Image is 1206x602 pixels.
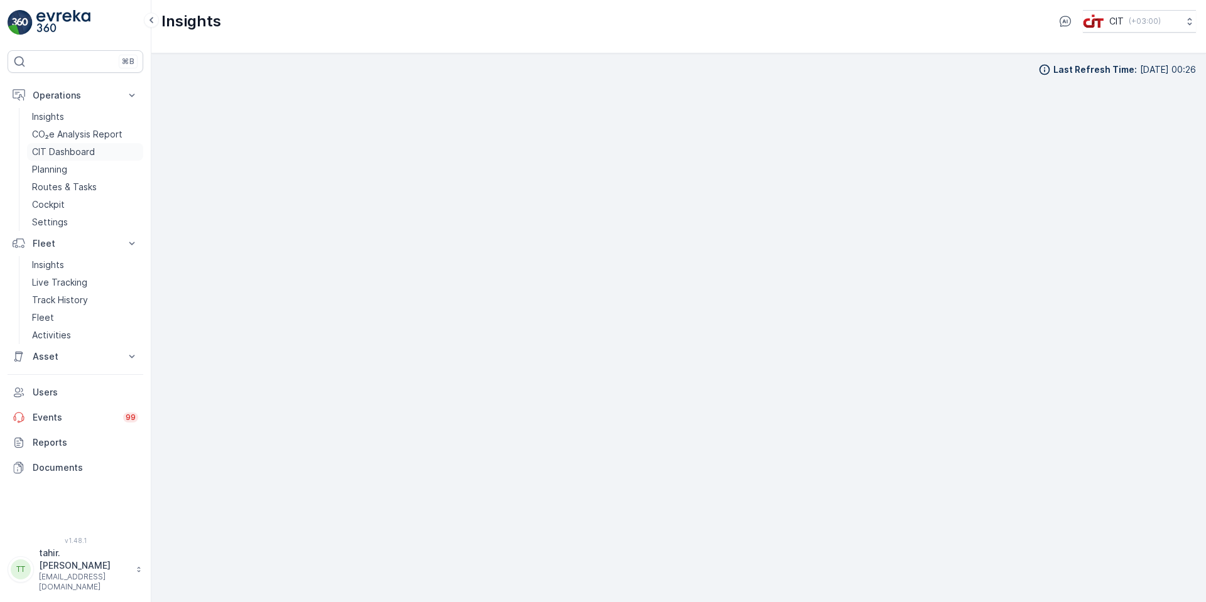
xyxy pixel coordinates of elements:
[27,161,143,178] a: Planning
[122,56,134,67] p: ⌘B
[27,291,143,309] a: Track History
[8,344,143,369] button: Asset
[32,294,88,306] p: Track History
[32,128,122,141] p: CO₂e Analysis Report
[27,108,143,126] a: Insights
[32,110,64,123] p: Insights
[1083,10,1196,33] button: CIT(+03:00)
[1129,16,1161,26] p: ( +03:00 )
[161,11,221,31] p: Insights
[32,216,68,228] p: Settings
[27,326,143,344] a: Activities
[8,10,33,35] img: logo
[8,547,143,592] button: TTtahir.[PERSON_NAME][EMAIL_ADDRESS][DOMAIN_NAME]
[27,309,143,326] a: Fleet
[8,405,143,430] a: Events99
[32,163,67,176] p: Planning
[8,537,143,544] span: v 1.48.1
[1140,63,1196,76] p: [DATE] 00:26
[32,181,97,193] p: Routes & Tasks
[33,411,116,424] p: Events
[1053,63,1137,76] p: Last Refresh Time :
[32,311,54,324] p: Fleet
[27,274,143,291] a: Live Tracking
[32,276,87,289] p: Live Tracking
[126,412,136,422] p: 99
[8,430,143,455] a: Reports
[11,559,31,579] div: TT
[8,231,143,256] button: Fleet
[33,386,138,399] p: Users
[27,196,143,213] a: Cockpit
[27,178,143,196] a: Routes & Tasks
[8,83,143,108] button: Operations
[27,213,143,231] a: Settings
[27,143,143,161] a: CIT Dashboard
[33,350,118,363] p: Asset
[33,436,138,449] p: Reports
[1109,15,1124,28] p: CIT
[33,89,118,102] p: Operations
[1083,14,1104,28] img: cit-logo_pOk6rL0.png
[32,146,95,158] p: CIT Dashboard
[27,126,143,143] a: CO₂e Analysis Report
[27,256,143,274] a: Insights
[32,198,65,211] p: Cockpit
[32,259,64,271] p: Insights
[33,461,138,474] p: Documents
[8,455,143,480] a: Documents
[39,572,129,592] p: [EMAIL_ADDRESS][DOMAIN_NAME]
[8,380,143,405] a: Users
[36,10,90,35] img: logo_light-DOdMpM7g.png
[39,547,129,572] p: tahir.[PERSON_NAME]
[33,237,118,250] p: Fleet
[32,329,71,341] p: Activities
